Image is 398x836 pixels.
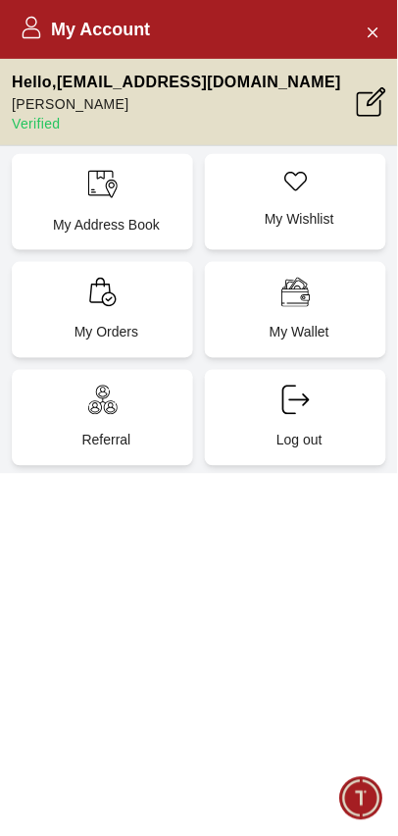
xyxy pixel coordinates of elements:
[20,16,150,43] h2: My Account
[357,16,388,47] button: Close Account
[27,215,185,235] p: My Address Book
[12,114,341,133] p: Verified
[221,431,378,450] p: Log out
[221,209,378,229] p: My Wishlist
[221,323,378,342] p: My Wallet
[27,323,185,342] p: My Orders
[340,778,383,821] div: Chat Widget
[12,71,341,94] p: Hello , [EMAIL_ADDRESS][DOMAIN_NAME]
[12,94,341,114] p: [PERSON_NAME]
[27,431,185,450] p: Referral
